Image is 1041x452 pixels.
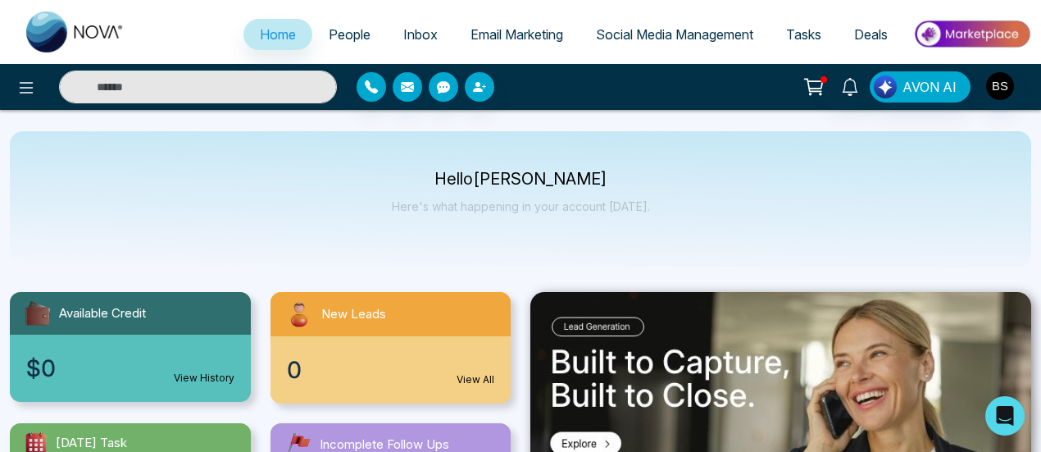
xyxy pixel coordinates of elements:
a: View All [457,372,494,387]
a: New Leads0View All [261,292,521,404]
span: Deals [854,26,888,43]
p: Here's what happening in your account [DATE]. [392,199,650,213]
div: Open Intercom Messenger [985,396,1025,436]
span: New Leads [321,305,386,324]
span: Social Media Management [596,26,753,43]
span: $0 [26,351,56,386]
a: Home [243,19,312,50]
a: Email Marketing [454,19,580,50]
span: Inbox [403,26,438,43]
img: Nova CRM Logo [26,11,125,53]
a: Tasks [770,19,838,50]
span: Email Marketing [470,26,563,43]
a: View History [174,371,234,386]
span: AVON AI [902,77,957,97]
img: Market-place.gif [912,16,1031,53]
span: Available Credit [59,304,146,323]
a: Inbox [387,19,454,50]
img: newLeads.svg [284,299,315,330]
span: People [329,26,370,43]
a: Deals [838,19,904,50]
span: Home [260,26,296,43]
p: Hello [PERSON_NAME] [392,172,650,186]
a: Social Media Management [580,19,770,50]
button: AVON AI [870,71,971,103]
span: 0 [287,353,302,387]
span: Tasks [786,26,821,43]
a: People [312,19,387,50]
img: User Avatar [986,72,1014,100]
img: availableCredit.svg [23,299,52,328]
img: Lead Flow [874,75,897,98]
